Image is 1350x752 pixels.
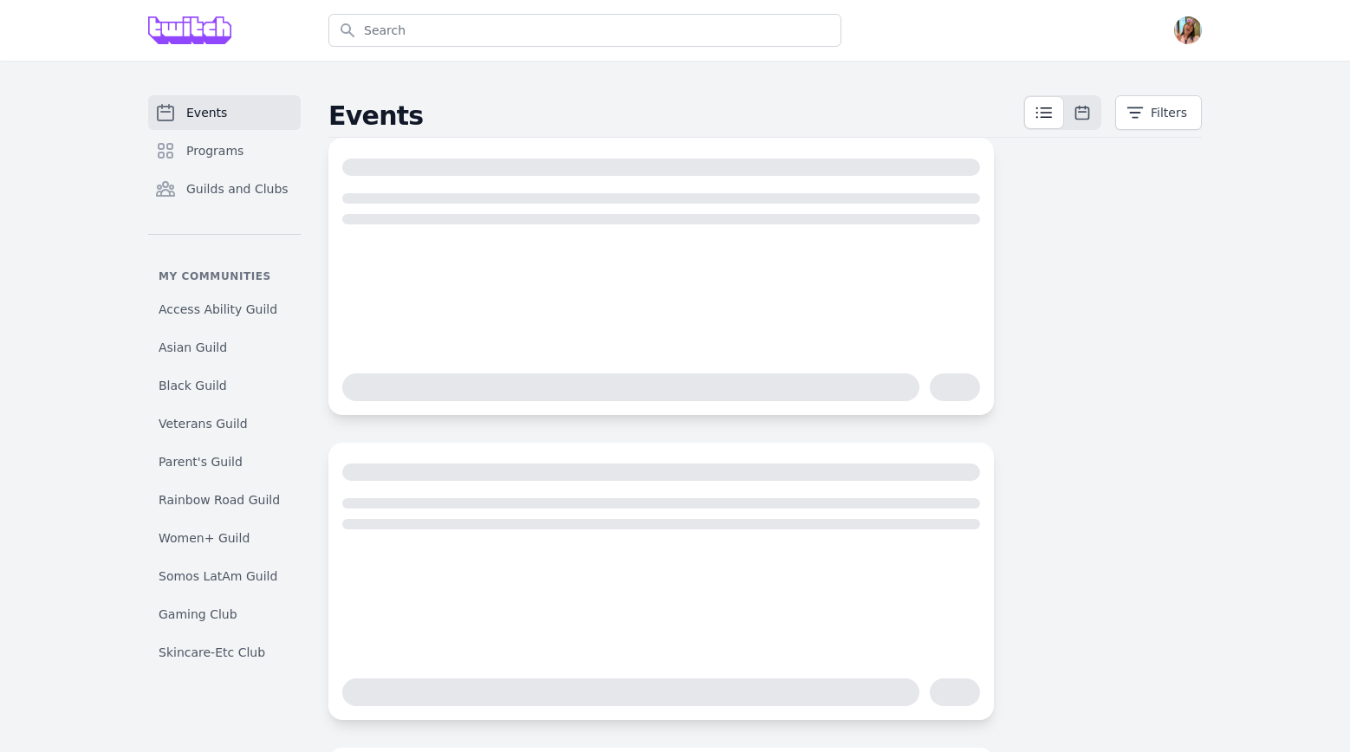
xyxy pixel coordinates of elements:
span: Black Guild [159,377,227,394]
span: Women+ Guild [159,529,250,547]
nav: Sidebar [148,95,301,657]
a: Guilds and Clubs [148,172,301,206]
a: Access Ability Guild [148,294,301,325]
a: Black Guild [148,370,301,401]
span: Programs [186,142,243,159]
a: Programs [148,133,301,168]
input: Search [328,14,841,47]
h2: Events [328,100,1023,132]
span: Parent's Guild [159,453,243,470]
p: My communities [148,269,301,283]
a: Asian Guild [148,332,301,363]
a: Parent's Guild [148,446,301,477]
a: Somos LatAm Guild [148,561,301,592]
a: Veterans Guild [148,408,301,439]
a: Skincare-Etc Club [148,637,301,668]
a: Women+ Guild [148,522,301,554]
span: Events [186,104,227,121]
a: Events [148,95,301,130]
span: Rainbow Road Guild [159,491,280,509]
a: Gaming Club [148,599,301,630]
span: Somos LatAm Guild [159,567,277,585]
button: Filters [1115,95,1202,130]
span: Gaming Club [159,606,237,623]
span: Access Ability Guild [159,301,277,318]
a: Rainbow Road Guild [148,484,301,515]
span: Skincare-Etc Club [159,644,265,661]
span: Guilds and Clubs [186,180,289,198]
img: Grove [148,16,231,44]
span: Veterans Guild [159,415,248,432]
span: Asian Guild [159,339,227,356]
